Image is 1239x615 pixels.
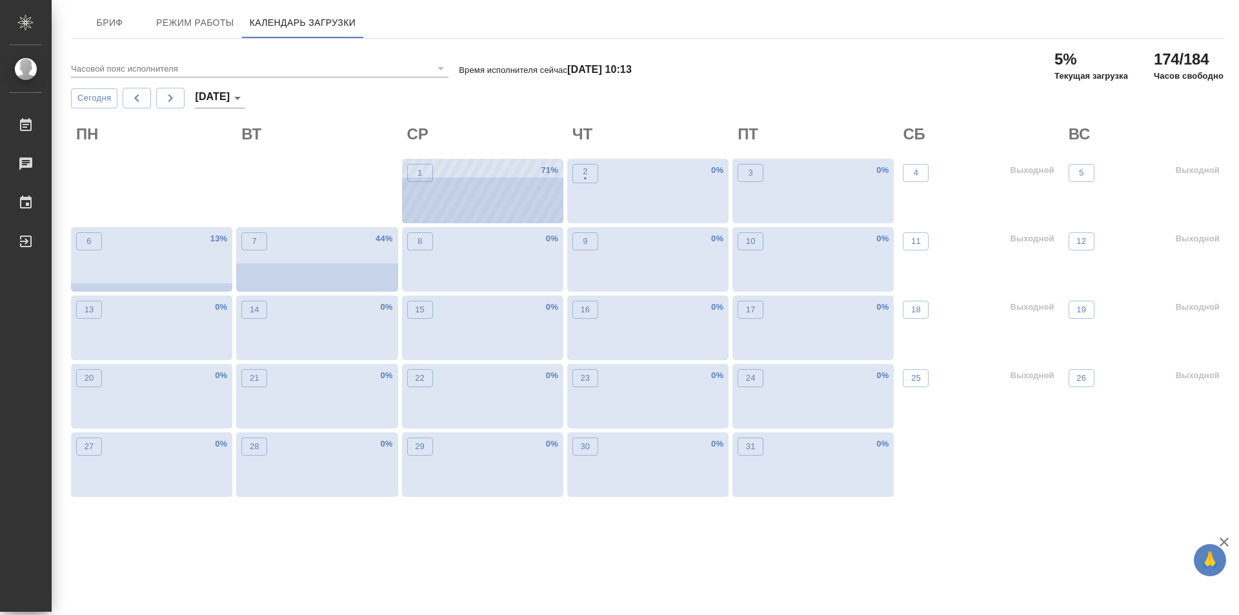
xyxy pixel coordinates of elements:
[580,440,590,453] p: 30
[903,232,929,250] button: 11
[572,124,729,145] h2: ЧТ
[903,369,929,387] button: 25
[711,369,723,382] p: 0 %
[1176,369,1220,382] p: Выходной
[407,369,433,387] button: 22
[876,301,889,314] p: 0 %
[1154,70,1224,83] p: Часов свободно
[241,301,267,319] button: 14
[76,232,102,250] button: 6
[746,235,756,248] p: 10
[580,303,590,316] p: 16
[1069,164,1094,182] button: 5
[546,301,558,314] p: 0 %
[418,166,422,179] p: 1
[195,88,245,108] div: [DATE]
[572,369,598,387] button: 23
[77,91,111,106] span: Сегодня
[241,438,267,456] button: 28
[911,235,921,248] p: 11
[1010,301,1054,314] p: Выходной
[250,15,356,31] span: Календарь загрузки
[215,369,227,382] p: 0 %
[1010,369,1054,382] p: Выходной
[380,369,392,382] p: 0 %
[79,15,141,31] span: Бриф
[876,369,889,382] p: 0 %
[711,438,723,450] p: 0 %
[746,372,756,385] p: 24
[252,235,257,248] p: 7
[71,88,117,108] button: Сегодня
[583,235,587,248] p: 9
[1194,544,1226,576] button: 🙏
[580,372,590,385] p: 23
[459,65,632,75] p: Время исполнителя сейчас
[1069,301,1094,319] button: 19
[407,438,433,456] button: 29
[914,166,918,179] p: 4
[1199,547,1221,574] span: 🙏
[572,164,598,183] button: 2•
[541,164,558,177] p: 71 %
[1069,232,1094,250] button: 12
[911,303,921,316] p: 18
[546,438,558,450] p: 0 %
[1079,166,1083,179] p: 5
[380,438,392,450] p: 0 %
[1176,164,1220,177] p: Выходной
[76,124,232,145] h2: ПН
[876,438,889,450] p: 0 %
[241,232,267,250] button: 7
[911,372,921,385] p: 25
[1176,232,1220,245] p: Выходной
[1076,235,1086,248] p: 12
[748,166,752,179] p: 3
[738,301,763,319] button: 17
[85,372,94,385] p: 20
[572,438,598,456] button: 30
[215,301,227,314] p: 0 %
[1010,164,1054,177] p: Выходной
[746,440,756,453] p: 31
[711,301,723,314] p: 0 %
[85,303,94,316] p: 13
[156,15,234,31] span: Режим работы
[415,372,425,385] p: 22
[903,301,929,319] button: 18
[903,164,929,182] button: 4
[746,303,756,316] p: 17
[85,440,94,453] p: 27
[738,369,763,387] button: 24
[241,124,398,145] h2: ВТ
[903,124,1059,145] h2: СБ
[250,303,259,316] p: 14
[1010,232,1054,245] p: Выходной
[215,438,227,450] p: 0 %
[76,301,102,319] button: 13
[1069,369,1094,387] button: 26
[1176,301,1220,314] p: Выходной
[86,235,91,248] p: 6
[1154,49,1224,70] h2: 174/184
[1076,303,1086,316] p: 19
[407,164,433,182] button: 1
[76,438,102,456] button: 27
[407,124,563,145] h2: СР
[583,172,587,185] p: •
[572,301,598,319] button: 16
[1054,70,1128,83] p: Текущая загрузка
[1076,372,1086,385] p: 26
[876,232,889,245] p: 0 %
[418,235,422,248] p: 8
[738,124,894,145] h2: ПТ
[376,232,392,245] p: 44 %
[738,164,763,182] button: 3
[711,164,723,177] p: 0 %
[738,232,763,250] button: 10
[567,64,632,75] h4: [DATE] 10:13
[876,164,889,177] p: 0 %
[583,165,587,178] p: 2
[1069,124,1225,145] h2: ВС
[415,303,425,316] p: 15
